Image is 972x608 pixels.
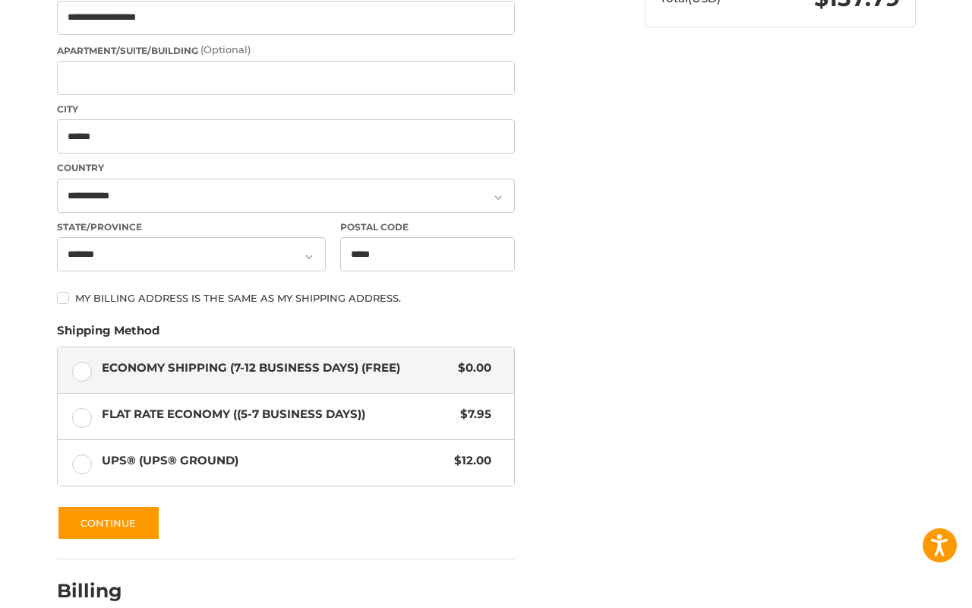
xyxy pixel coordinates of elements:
span: Flat Rate Economy ((5-7 Business Days)) [102,406,453,423]
label: My billing address is the same as my shipping address. [57,292,515,304]
span: Economy Shipping (7-12 Business Days) (Free) [102,359,451,377]
legend: Shipping Method [57,322,159,347]
button: Continue [57,505,160,540]
label: City [57,103,515,116]
label: State/Province [57,220,326,234]
span: UPS® (UPS® Ground) [102,452,447,470]
span: $0.00 [451,359,492,377]
span: $7.95 [453,406,492,423]
small: (Optional) [200,43,251,55]
span: $12.00 [447,452,492,470]
label: Apartment/Suite/Building [57,43,515,58]
label: Country [57,161,515,175]
label: Postal Code [340,220,515,234]
h2: Billing [57,579,146,603]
